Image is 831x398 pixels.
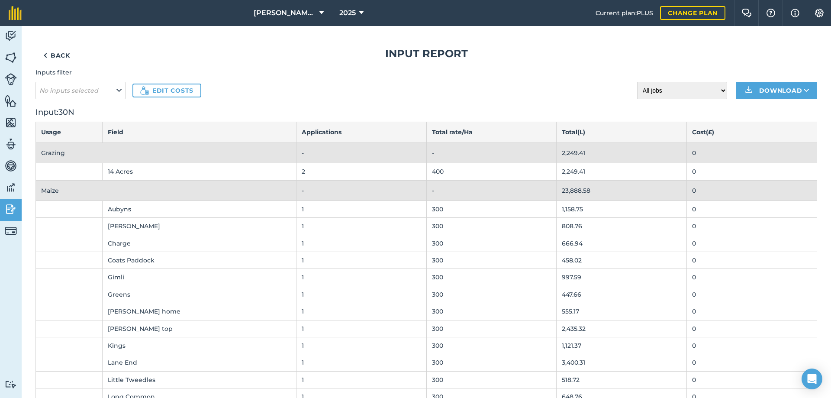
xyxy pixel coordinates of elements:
[736,82,817,99] button: Download
[687,354,817,371] td: 0
[557,235,687,252] td: 666.94
[35,47,78,64] a: Back
[140,86,149,95] img: Icon showing a money bag
[687,320,817,337] td: 0
[426,269,557,286] td: 300
[5,203,17,216] img: svg+xml;base64,PD94bWwgdmVyc2lvbj0iMS4wIiBlbmNvZGluZz0idXRmLTgiPz4KPCEtLSBHZW5lcmF0b3I6IEFkb2JlIE...
[296,122,426,142] th: Applications
[296,269,426,286] td: 1
[9,6,22,20] img: fieldmargin Logo
[102,122,296,142] th: Field
[426,354,557,371] td: 300
[102,218,296,235] td: [PERSON_NAME]
[687,201,817,217] td: 0
[687,122,817,142] th: Cost ( £ )
[254,8,316,18] span: [PERSON_NAME] Farming Ltd
[35,68,126,77] h4: Inputs filter
[687,337,817,354] td: 0
[426,142,557,163] td: -
[339,8,356,18] span: 2025
[5,73,17,85] img: svg+xml;base64,PD94bWwgdmVyc2lvbj0iMS4wIiBlbmNvZGluZz0idXRmLTgiPz4KPCEtLSBHZW5lcmF0b3I6IEFkb2JlIE...
[296,303,426,320] td: 1
[35,82,126,99] button: No inputs selected
[5,380,17,388] img: svg+xml;base64,PD94bWwgdmVyc2lvbj0iMS4wIiBlbmNvZGluZz0idXRmLTgiPz4KPCEtLSBHZW5lcmF0b3I6IEFkb2JlIE...
[802,369,822,389] div: Open Intercom Messenger
[426,201,557,217] td: 300
[296,180,426,201] td: -
[296,320,426,337] td: 1
[5,225,17,237] img: svg+xml;base64,PD94bWwgdmVyc2lvbj0iMS4wIiBlbmNvZGluZz0idXRmLTgiPz4KPCEtLSBHZW5lcmF0b3I6IEFkb2JlIE...
[557,180,687,201] td: 23,888.58
[791,8,799,18] img: svg+xml;base64,PHN2ZyB4bWxucz0iaHR0cDovL3d3dy53My5vcmcvMjAwMC9zdmciIHdpZHRoPSIxNyIgaGVpZ2h0PSIxNy...
[36,122,103,142] th: Usage
[426,122,557,142] th: Total rate / Ha
[296,142,426,163] td: -
[687,235,817,252] td: 0
[557,201,687,217] td: 1,158.75
[43,50,47,61] img: svg+xml;base64,PHN2ZyB4bWxucz0iaHR0cDovL3d3dy53My5vcmcvMjAwMC9zdmciIHdpZHRoPSI5IiBoZWlnaHQ9IjI0Ii...
[426,252,557,269] td: 300
[426,337,557,354] td: 300
[296,201,426,217] td: 1
[296,354,426,371] td: 1
[296,252,426,269] td: 1
[687,180,817,201] td: 0
[36,180,296,201] th: Maize
[296,235,426,252] td: 1
[5,29,17,42] img: svg+xml;base64,PD94bWwgdmVyc2lvbj0iMS4wIiBlbmNvZGluZz0idXRmLTgiPz4KPCEtLSBHZW5lcmF0b3I6IEFkb2JlIE...
[102,235,296,252] td: Charge
[5,94,17,107] img: svg+xml;base64,PHN2ZyB4bWxucz0iaHR0cDovL3d3dy53My5vcmcvMjAwMC9zdmciIHdpZHRoPSI1NiIgaGVpZ2h0PSI2MC...
[741,9,752,17] img: Two speech bubbles overlapping with the left bubble in the forefront
[557,269,687,286] td: 997.59
[102,163,296,180] td: 14 Acres
[426,371,557,388] td: 300
[557,371,687,388] td: 518.72
[660,6,725,20] a: Change plan
[557,337,687,354] td: 1,121.37
[557,142,687,163] td: 2,249.41
[426,286,557,303] td: 300
[102,371,296,388] td: Little Tweedles
[102,269,296,286] td: Gimli
[557,286,687,303] td: 447.66
[102,201,296,217] td: Aubyns
[426,180,557,201] td: -
[5,51,17,64] img: svg+xml;base64,PHN2ZyB4bWxucz0iaHR0cDovL3d3dy53My5vcmcvMjAwMC9zdmciIHdpZHRoPSI1NiIgaGVpZ2h0PSI2MC...
[296,286,426,303] td: 1
[426,320,557,337] td: 300
[5,138,17,151] img: svg+xml;base64,PD94bWwgdmVyc2lvbj0iMS4wIiBlbmNvZGluZz0idXRmLTgiPz4KPCEtLSBHZW5lcmF0b3I6IEFkb2JlIE...
[296,218,426,235] td: 1
[687,142,817,163] td: 0
[687,303,817,320] td: 0
[296,163,426,180] td: 2
[557,320,687,337] td: 2,435.32
[557,252,687,269] td: 458.02
[557,122,687,142] th: Total ( L )
[814,9,825,17] img: A cog icon
[5,116,17,129] img: svg+xml;base64,PHN2ZyB4bWxucz0iaHR0cDovL3d3dy53My5vcmcvMjAwMC9zdmciIHdpZHRoPSI1NiIgaGVpZ2h0PSI2MC...
[102,337,296,354] td: Kings
[5,159,17,172] img: svg+xml;base64,PD94bWwgdmVyc2lvbj0iMS4wIiBlbmNvZGluZz0idXRmLTgiPz4KPCEtLSBHZW5lcmF0b3I6IEFkb2JlIE...
[102,252,296,269] td: Coats Paddock
[687,269,817,286] td: 0
[426,163,557,180] td: 400
[426,303,557,320] td: 300
[426,218,557,235] td: 300
[687,218,817,235] td: 0
[687,252,817,269] td: 0
[36,142,296,163] th: Grazing
[687,163,817,180] td: 0
[557,163,687,180] td: 2,249.41
[102,286,296,303] td: Greens
[766,9,776,17] img: A question mark icon
[744,85,754,96] img: Download icon
[132,84,201,97] a: Edit costs
[39,87,98,94] em: No inputs selected
[296,371,426,388] td: 1
[687,371,817,388] td: 0
[35,106,817,119] h2: Input : 30N
[426,235,557,252] td: 300
[687,286,817,303] td: 0
[596,8,653,18] span: Current plan : PLUS
[296,337,426,354] td: 1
